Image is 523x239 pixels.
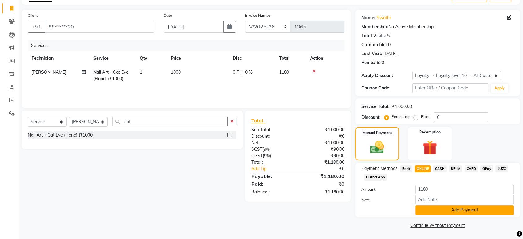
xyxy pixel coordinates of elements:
div: 620 [377,59,384,66]
span: 9% [264,147,270,152]
label: Date [164,13,172,18]
div: Service Total: [361,103,390,110]
img: _gift.svg [418,139,441,157]
span: 9% [264,153,270,158]
label: Manual Payment [362,130,392,136]
span: 1000 [171,69,181,75]
div: ₹1,000.00 [298,127,349,133]
span: Bank [400,165,412,172]
div: ₹0 [298,133,349,140]
div: ₹1,180.00 [298,189,349,195]
label: Note: [357,197,411,203]
span: LUZO [495,165,508,172]
th: Disc [229,51,275,65]
div: ₹0 [298,180,349,188]
span: SGST [251,146,262,152]
div: ₹0 [306,166,349,172]
span: | [241,69,243,76]
a: Swathi [377,15,391,21]
div: ₹1,000.00 [298,140,349,146]
img: _cash.svg [366,139,388,155]
button: Add Payment [415,205,514,215]
div: Net: [247,140,298,146]
label: Redemption [419,129,440,135]
span: CARD [465,165,478,172]
div: 5 [387,33,390,39]
a: Continue Without Payment [357,222,519,229]
div: ( ) [247,146,298,153]
input: Add Note [415,195,514,204]
div: Discount: [247,133,298,140]
div: Nail Art - Cat Eye (Hand) (₹1000) [28,132,94,138]
span: 1 [140,69,142,75]
div: Last Visit: [361,50,382,57]
span: Payment Methods [361,165,398,172]
span: GPay [480,165,493,172]
th: Qty [136,51,167,65]
div: ₹1,000.00 [392,103,412,110]
div: [DATE] [383,50,397,57]
div: Card on file: [361,41,387,48]
div: Paid: [247,180,298,188]
th: Action [306,51,344,65]
span: ONLINE [415,165,431,172]
span: UPI M [449,165,462,172]
div: 0 [388,41,391,48]
input: Search or Scan [112,117,228,126]
label: Amount: [357,187,411,192]
th: Technician [28,51,90,65]
div: Services [28,40,349,51]
label: Fixed [421,114,430,119]
div: Coupon Code [361,85,412,91]
span: CGST [251,153,263,159]
div: Balance : [247,189,298,195]
th: Total [275,51,306,65]
div: Points: [361,59,375,66]
th: Service [90,51,136,65]
label: Percentage [391,114,411,119]
div: Discount: [361,114,381,121]
span: Total [251,117,266,124]
a: Add Tip [247,166,306,172]
th: Price [167,51,229,65]
div: Total: [247,159,298,166]
span: 0 F [233,69,239,76]
span: 0 % [245,69,253,76]
div: ( ) [247,153,298,159]
span: CASH [433,165,447,172]
div: Membership: [361,24,388,30]
div: ₹1,180.00 [298,172,349,180]
div: Apply Discount [361,72,412,79]
span: Nail Art - Cat Eye (Hand) (₹1000) [93,69,128,81]
span: [PERSON_NAME] [32,69,66,75]
input: Amount [415,185,514,194]
div: ₹90.00 [298,146,349,153]
input: Search by Name/Mobile/Email/Code [45,21,154,33]
button: Apply [491,84,508,93]
div: ₹90.00 [298,153,349,159]
label: Invoice Number [245,13,272,18]
div: Payable: [247,172,298,180]
input: Enter Offer / Coupon Code [412,83,488,93]
button: +91 [28,21,45,33]
span: 1180 [279,69,289,75]
div: Total Visits: [361,33,386,39]
label: Client [28,13,38,18]
div: Sub Total: [247,127,298,133]
div: ₹1,180.00 [298,159,349,166]
div: Name: [361,15,375,21]
span: District App [364,174,387,181]
div: No Active Membership [361,24,514,30]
